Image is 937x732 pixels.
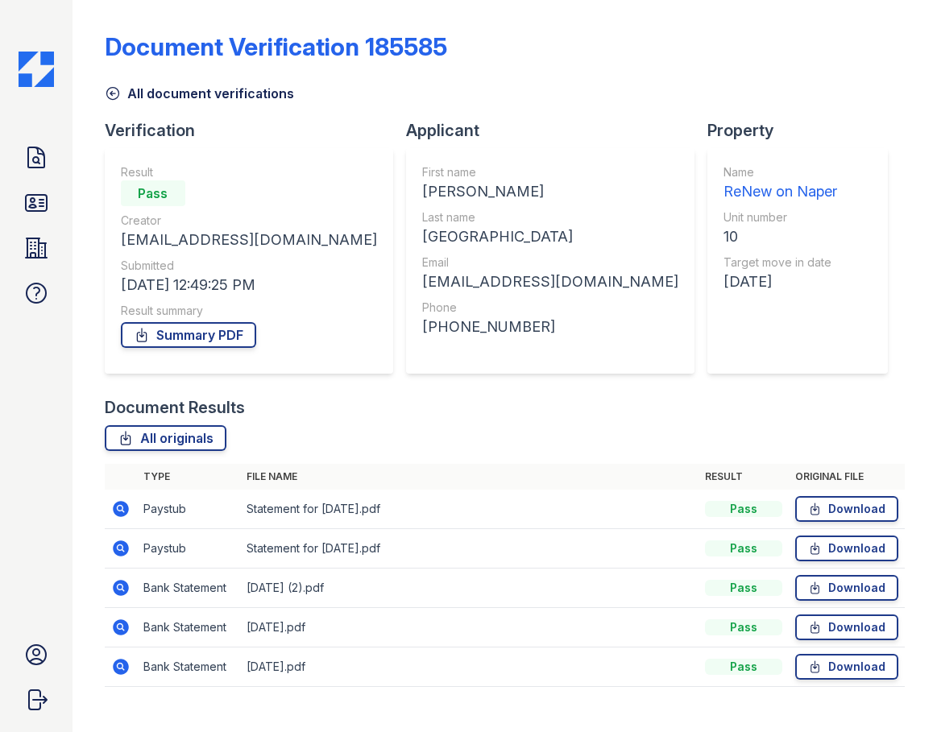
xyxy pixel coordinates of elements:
div: Pass [705,659,782,675]
div: Creator [121,213,377,229]
div: [EMAIL_ADDRESS][DOMAIN_NAME] [422,271,678,293]
div: Document Results [105,396,245,419]
th: Original file [789,464,905,490]
div: [PERSON_NAME] [422,180,678,203]
div: First name [422,164,678,180]
div: Last name [422,209,678,225]
div: Result [121,164,377,180]
th: File name [240,464,699,490]
td: Bank Statement [137,569,240,608]
div: Unit number [723,209,837,225]
div: Email [422,254,678,271]
a: Download [795,575,898,601]
div: Target move in date [723,254,837,271]
a: Summary PDF [121,322,256,348]
div: ReNew on Naper [723,180,837,203]
td: Paystub [137,529,240,569]
div: Name [723,164,837,180]
a: Name ReNew on Naper [723,164,837,203]
td: Bank Statement [137,647,240,687]
a: Download [795,496,898,522]
td: [DATE] (2).pdf [240,569,699,608]
th: Result [699,464,789,490]
div: Applicant [406,119,707,142]
div: Pass [705,540,782,556]
div: Result summary [121,303,377,319]
td: Paystub [137,490,240,529]
a: Download [795,536,898,561]
td: [DATE].pdf [240,647,699,687]
td: Statement for [DATE].pdf [240,490,699,529]
div: [EMAIL_ADDRESS][DOMAIN_NAME] [121,229,377,251]
div: [GEOGRAPHIC_DATA] [422,225,678,248]
div: Verification [105,119,406,142]
a: Download [795,654,898,680]
td: Bank Statement [137,608,240,647]
iframe: chat widget [869,668,921,716]
div: 10 [723,225,837,248]
a: All document verifications [105,84,294,103]
div: Pass [705,619,782,635]
td: [DATE].pdf [240,608,699,647]
th: Type [137,464,240,490]
div: Submitted [121,258,377,274]
a: All originals [105,425,226,451]
div: [DATE] 12:49:25 PM [121,274,377,296]
td: Statement for [DATE].pdf [240,529,699,569]
div: [DATE] [723,271,837,293]
div: Pass [121,180,185,206]
div: Pass [705,501,782,517]
div: [PHONE_NUMBER] [422,316,678,338]
div: Pass [705,580,782,596]
img: CE_Icon_Blue-c292c112584629df590d857e76928e9f676e5b41ef8f769ba2f05ee15b207248.png [19,52,54,87]
a: Download [795,614,898,640]
div: Phone [422,300,678,316]
div: Document Verification 185585 [105,32,447,61]
div: Property [707,119,901,142]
